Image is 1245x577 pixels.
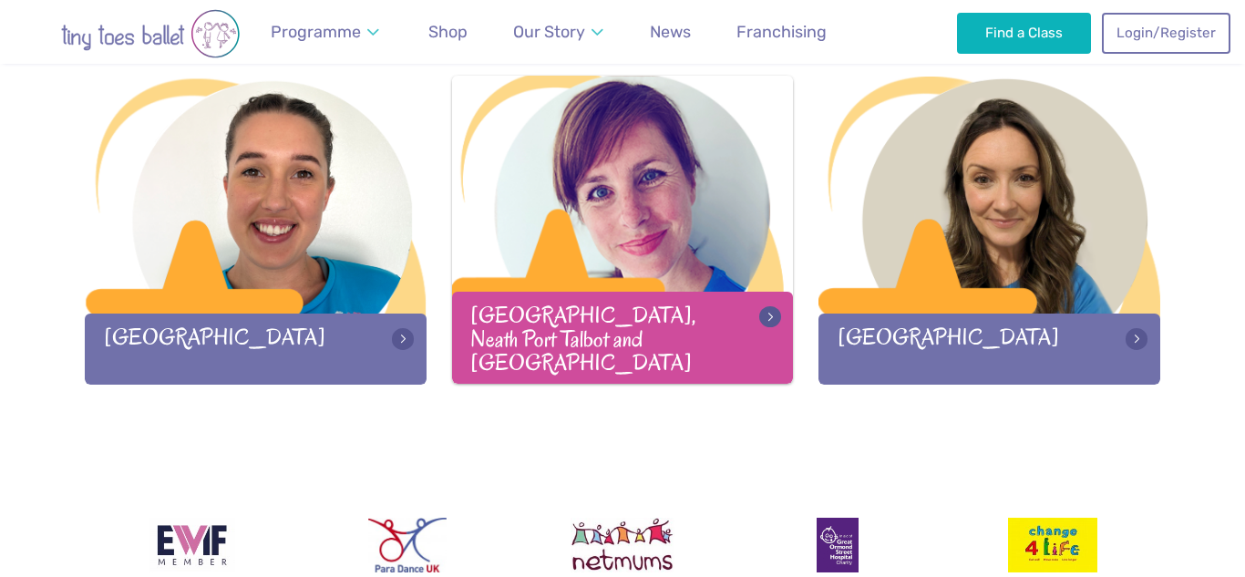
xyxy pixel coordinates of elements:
a: News [642,12,699,53]
a: Franchising [728,12,835,53]
span: Shop [428,22,468,41]
a: [GEOGRAPHIC_DATA], Neath Port Talbot and [GEOGRAPHIC_DATA] [452,76,794,383]
img: tiny toes ballet [23,9,278,58]
span: Programme [271,22,361,41]
a: Find a Class [957,13,1091,53]
a: [GEOGRAPHIC_DATA] [818,77,1160,384]
span: Franchising [736,22,827,41]
a: Shop [420,12,476,53]
a: Login/Register [1102,13,1230,53]
div: [GEOGRAPHIC_DATA] [818,314,1160,384]
a: Programme [262,12,388,53]
a: [GEOGRAPHIC_DATA] [85,77,427,384]
img: Para Dance UK [368,518,447,572]
span: Our Story [513,22,585,41]
a: Our Story [505,12,612,53]
div: [GEOGRAPHIC_DATA], Neath Port Talbot and [GEOGRAPHIC_DATA] [452,292,794,383]
span: News [650,22,691,41]
div: [GEOGRAPHIC_DATA] [85,314,427,384]
img: Encouraging Women Into Franchising [149,518,236,572]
